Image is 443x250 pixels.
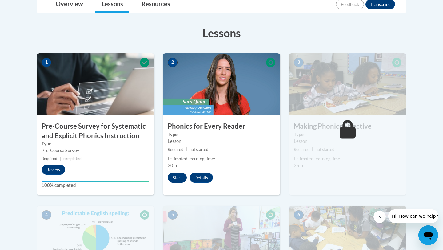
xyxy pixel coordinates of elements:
span: | [312,147,313,152]
span: not started [316,147,334,152]
span: Required [42,156,57,161]
span: 20m [168,163,177,168]
span: | [186,147,187,152]
span: 3 [294,58,304,67]
div: Estimated learning time: [294,155,401,162]
h3: Making Phonics Effective [289,122,406,131]
span: | [60,156,61,161]
img: Course Image [163,53,280,115]
span: 1 [42,58,51,67]
h3: Pre-Course Survey for Systematic and Explicit Phonics Instruction [37,122,154,141]
span: 4 [42,210,51,220]
iframe: Close message [373,211,386,223]
div: Your progress [42,181,149,182]
h3: Phonics for Every Reader [163,122,280,131]
div: Pre-Course Survey [42,147,149,154]
span: Required [294,147,309,152]
span: Required [168,147,183,152]
div: Estimated learning time: [168,155,275,162]
img: Course Image [289,53,406,115]
button: Start [168,173,187,183]
span: completed [63,156,82,161]
span: 6 [294,210,304,220]
label: Type [294,131,401,138]
span: 5 [168,210,178,220]
label: Type [42,140,149,147]
div: Lesson [168,138,275,145]
label: 100% completed [42,182,149,189]
label: Type [168,131,275,138]
img: Course Image [37,53,154,115]
h3: Lessons [37,25,406,41]
button: Details [190,173,213,183]
iframe: Message from company [388,209,438,223]
div: Lesson [294,138,401,145]
span: 2 [168,58,178,67]
iframe: Button to launch messaging window [418,225,438,245]
button: Review [42,165,65,175]
span: 25m [294,163,303,168]
span: not started [190,147,208,152]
